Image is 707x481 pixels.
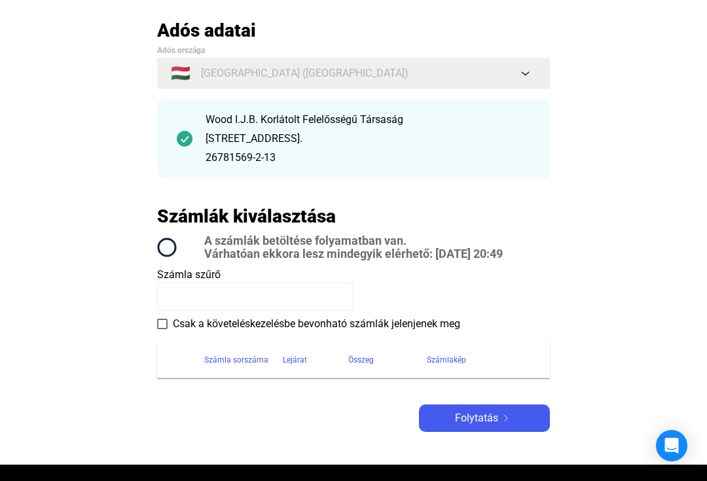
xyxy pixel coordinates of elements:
[427,352,534,368] div: Számlakép
[348,352,427,368] div: Összeg
[201,65,408,81] span: [GEOGRAPHIC_DATA] ([GEOGRAPHIC_DATA])
[455,410,498,426] span: Folytatás
[206,112,530,128] div: Wood I.J.B. Korlátolt Felelősségű Társaság
[204,234,503,247] span: A számlák betöltése folyamatban van.
[157,205,336,228] h2: Számlák kiválasztása
[348,352,374,368] div: Összeg
[656,430,687,461] div: Open Intercom Messenger
[157,46,205,55] span: Adós országa
[204,352,283,368] div: Számla sorszáma
[204,247,503,260] span: Várhatóan ekkora lesz mindegyik elérhető: [DATE] 20:49
[204,352,268,368] div: Számla sorszáma
[283,352,307,368] div: Lejárat
[157,19,550,42] h2: Adós adatai
[419,404,550,432] button: Folytatásarrow-right-white
[173,316,460,332] span: Csak a követeléskezelésbe bevonható számlák jelenjenek meg
[157,58,550,89] button: 🇭🇺[GEOGRAPHIC_DATA] ([GEOGRAPHIC_DATA])
[177,131,192,147] img: checkmark-darker-green-circle
[283,352,348,368] div: Lejárat
[157,268,221,281] span: Számla szűrő
[171,65,190,81] span: 🇭🇺
[206,131,530,147] div: [STREET_ADDRESS].
[427,352,466,368] div: Számlakép
[498,415,514,421] img: arrow-right-white
[206,150,530,166] div: 26781569-2-13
